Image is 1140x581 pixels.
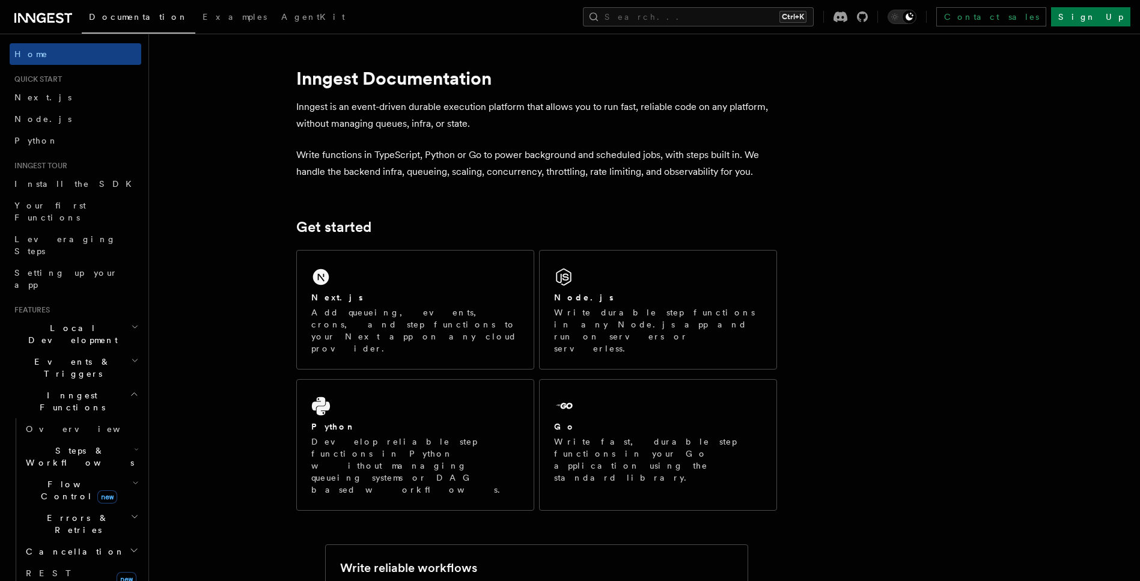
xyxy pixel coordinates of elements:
h2: Node.js [554,291,614,303]
span: Flow Control [21,478,132,502]
a: Next.jsAdd queueing, events, crons, and step functions to your Next app on any cloud provider. [296,250,534,370]
button: Toggle dark mode [888,10,916,24]
a: AgentKit [274,4,352,32]
span: Steps & Workflows [21,445,134,469]
p: Write functions in TypeScript, Python or Go to power background and scheduled jobs, with steps bu... [296,147,777,180]
a: Get started [296,219,371,236]
button: Cancellation [21,541,141,562]
a: Leveraging Steps [10,228,141,262]
span: Home [14,48,48,60]
a: Node.js [10,108,141,130]
p: Develop reliable step functions in Python without managing queueing systems or DAG based workflows. [311,436,519,496]
span: Overview [26,424,150,434]
a: GoWrite fast, durable step functions in your Go application using the standard library. [539,379,777,511]
button: Search...Ctrl+K [583,7,814,26]
span: Inngest Functions [10,389,130,413]
a: Contact sales [936,7,1046,26]
span: Quick start [10,75,62,84]
button: Flow Controlnew [21,473,141,507]
a: Setting up your app [10,262,141,296]
span: Documentation [89,12,188,22]
span: Local Development [10,322,131,346]
p: Inngest is an event-driven durable execution platform that allows you to run fast, reliable code ... [296,99,777,132]
kbd: Ctrl+K [779,11,806,23]
a: Next.js [10,87,141,108]
a: PythonDevelop reliable step functions in Python without managing queueing systems or DAG based wo... [296,379,534,511]
a: Node.jsWrite durable step functions in any Node.js app and run on servers or serverless. [539,250,777,370]
span: Setting up your app [14,268,118,290]
p: Add queueing, events, crons, and step functions to your Next app on any cloud provider. [311,306,519,354]
p: Write fast, durable step functions in your Go application using the standard library. [554,436,762,484]
span: Leveraging Steps [14,234,116,256]
h1: Inngest Documentation [296,67,777,89]
span: AgentKit [281,12,345,22]
span: Cancellation [21,546,125,558]
button: Steps & Workflows [21,440,141,473]
span: Events & Triggers [10,356,131,380]
span: Your first Functions [14,201,86,222]
a: Overview [21,418,141,440]
button: Local Development [10,317,141,351]
h2: Write reliable workflows [340,559,477,576]
a: Documentation [82,4,195,34]
span: Next.js [14,93,72,102]
span: new [97,490,117,503]
span: Features [10,305,50,315]
h2: Next.js [311,291,363,303]
p: Write durable step functions in any Node.js app and run on servers or serverless. [554,306,762,354]
span: Node.js [14,114,72,124]
span: Inngest tour [10,161,67,171]
h2: Python [311,421,356,433]
a: Install the SDK [10,173,141,195]
span: Examples [203,12,267,22]
span: Errors & Retries [21,512,130,536]
h2: Go [554,421,576,433]
a: Examples [195,4,274,32]
button: Inngest Functions [10,385,141,418]
span: Python [14,136,58,145]
a: Python [10,130,141,151]
button: Events & Triggers [10,351,141,385]
a: Sign Up [1051,7,1130,26]
span: Install the SDK [14,179,139,189]
button: Errors & Retries [21,507,141,541]
a: Home [10,43,141,65]
a: Your first Functions [10,195,141,228]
